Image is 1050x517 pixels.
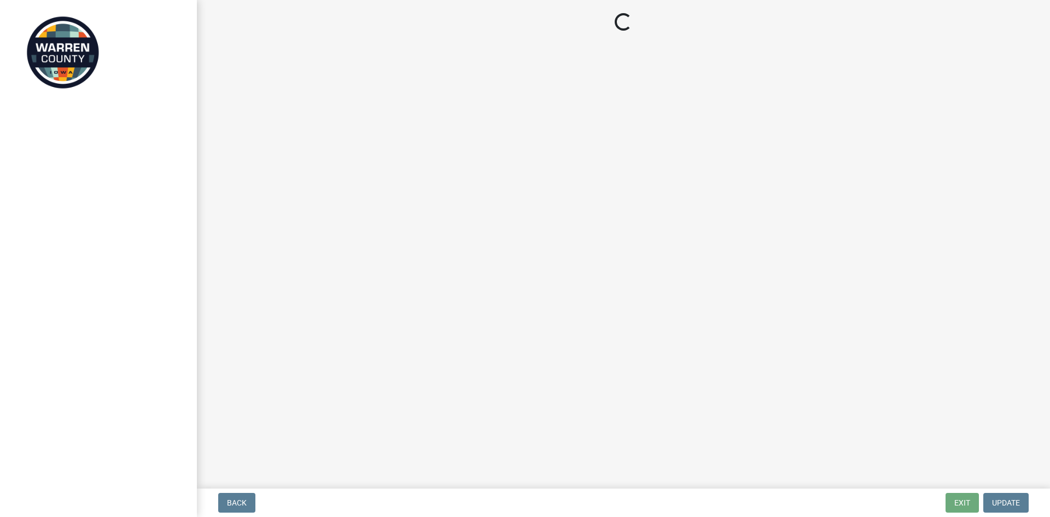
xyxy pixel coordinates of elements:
span: Back [227,498,247,507]
button: Exit [946,493,979,513]
button: Back [218,493,255,513]
span: Update [992,498,1020,507]
button: Update [983,493,1029,513]
img: Warren County, Iowa [22,11,104,94]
